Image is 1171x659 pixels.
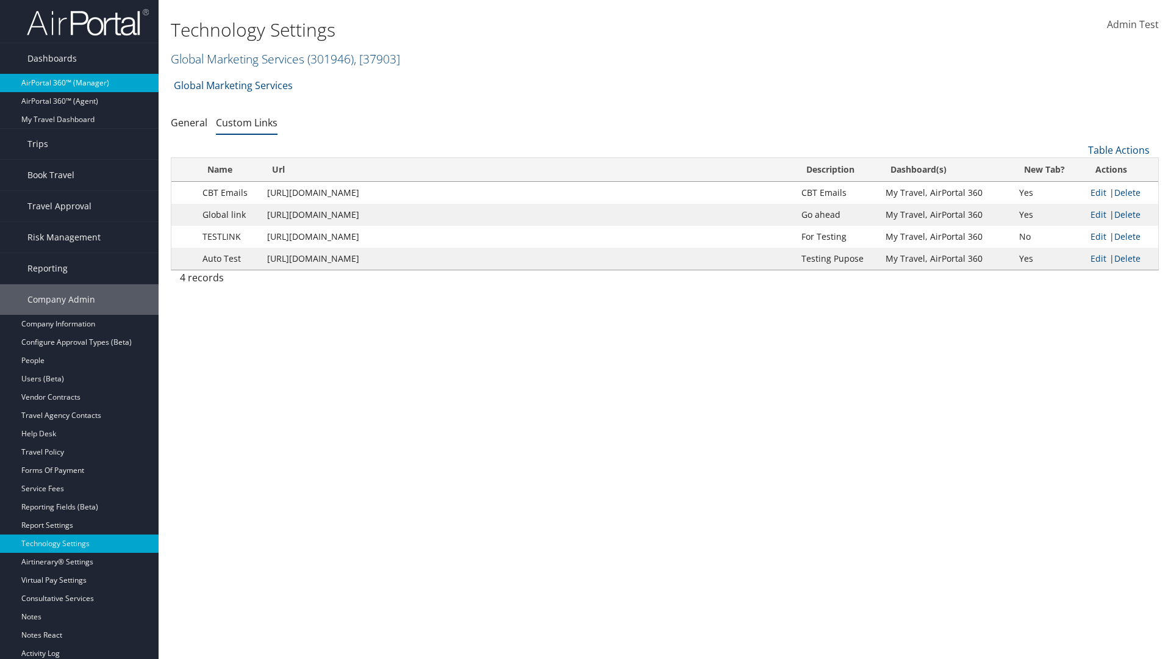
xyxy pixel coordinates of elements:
a: Custom Links [216,116,278,129]
th: : activate to sort column descending [171,158,196,182]
td: My Travel, AirPortal 360 [879,248,1013,270]
a: Edit [1090,187,1106,198]
td: Global link [196,204,262,226]
a: Edit [1090,231,1106,242]
td: [URL][DOMAIN_NAME] [261,226,795,248]
span: Risk Management [27,222,101,253]
td: | [1084,226,1158,248]
th: Name [196,158,262,182]
td: CBT Emails [196,182,262,204]
td: My Travel, AirPortal 360 [879,226,1013,248]
td: [URL][DOMAIN_NAME] [261,204,795,226]
span: , [ 37903 ] [354,51,400,67]
span: ( 301946 ) [307,51,354,67]
span: Reporting [27,253,68,284]
td: TESTLINK [196,226,262,248]
th: Dashboard(s) [879,158,1013,182]
a: Delete [1114,209,1141,220]
td: Testing Pupose [795,248,879,270]
td: Yes [1013,204,1084,226]
a: Edit [1090,253,1106,264]
td: For Testing [795,226,879,248]
a: Global Marketing Services [171,51,400,67]
a: Delete [1114,187,1141,198]
a: General [171,116,207,129]
a: Delete [1114,253,1141,264]
th: Url [261,158,795,182]
th: New Tab? [1013,158,1084,182]
img: airportal-logo.png [27,8,149,37]
td: My Travel, AirPortal 360 [879,182,1013,204]
span: Dashboards [27,43,77,74]
td: | [1084,182,1158,204]
span: Admin Test [1107,18,1159,31]
a: Global Marketing Services [174,73,293,98]
h1: Technology Settings [171,17,829,43]
td: Go ahead [795,204,879,226]
td: Auto Test [196,248,262,270]
td: | [1084,248,1158,270]
a: Edit [1090,209,1106,220]
td: My Travel, AirPortal 360 [879,204,1013,226]
a: Table Actions [1088,143,1150,157]
td: [URL][DOMAIN_NAME] [261,248,795,270]
span: Trips [27,129,48,159]
td: [URL][DOMAIN_NAME] [261,182,795,204]
td: Yes [1013,248,1084,270]
th: Description [795,158,879,182]
td: | [1084,204,1158,226]
a: Admin Test [1107,6,1159,44]
td: Yes [1013,182,1084,204]
td: CBT Emails [795,182,879,204]
span: Travel Approval [27,191,91,221]
td: No [1013,226,1084,248]
span: Book Travel [27,160,74,190]
th: Actions [1084,158,1158,182]
span: Company Admin [27,284,95,315]
a: Delete [1114,231,1141,242]
div: 4 records [180,270,409,291]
